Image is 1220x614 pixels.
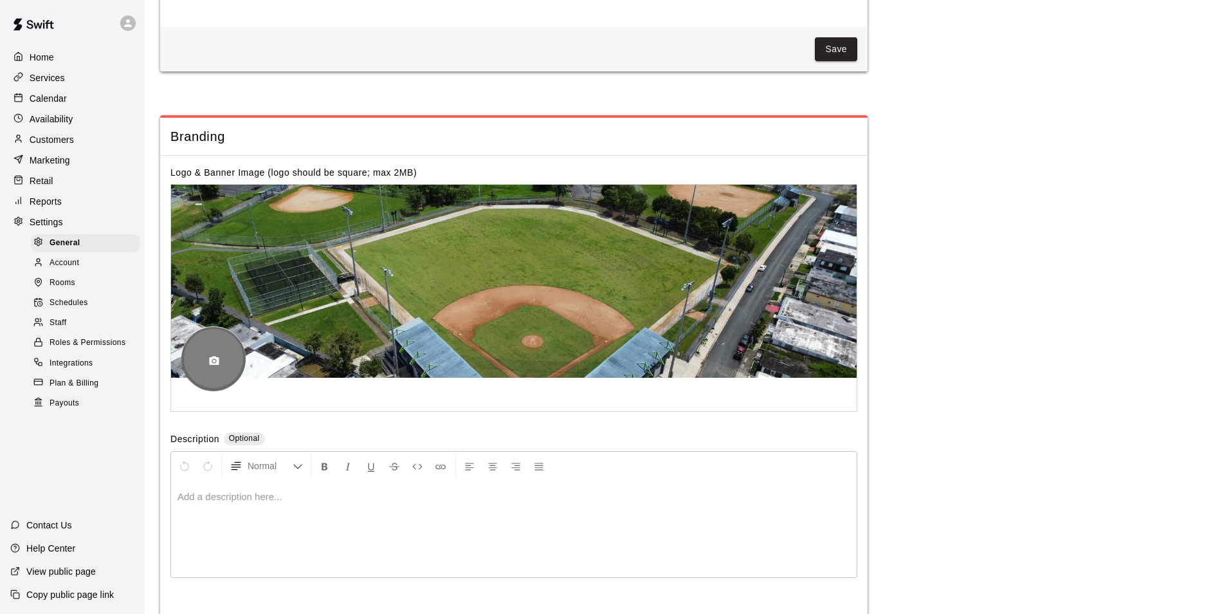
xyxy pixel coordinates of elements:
p: Copy public page link [26,588,114,601]
a: Roles & Permissions [31,333,145,353]
span: Staff [50,317,66,330]
a: Payouts [31,393,145,413]
span: General [50,237,80,250]
button: Save [815,37,857,61]
span: Account [50,257,79,270]
p: Availability [30,113,73,126]
span: Normal [248,460,293,472]
a: Staff [31,313,145,333]
p: Help Center [26,542,75,555]
div: Rooms [31,274,140,292]
div: Integrations [31,355,140,373]
a: Calendar [10,89,134,108]
button: Format Bold [314,454,336,478]
a: Schedules [31,293,145,313]
div: Account [31,254,140,272]
span: Integrations [50,357,93,370]
span: Roles & Permissions [50,337,125,349]
p: Contact Us [26,519,72,532]
div: Plan & Billing [31,375,140,393]
span: Schedules [50,297,88,310]
button: Justify Align [528,454,550,478]
a: Home [10,48,134,67]
div: Schedules [31,294,140,312]
span: Plan & Billing [50,377,98,390]
button: Left Align [459,454,480,478]
a: Integrations [31,353,145,373]
button: Redo [197,454,219,478]
p: Marketing [30,154,70,167]
p: Retail [30,174,53,187]
div: Staff [31,314,140,332]
span: Branding [170,128,857,145]
button: Undo [174,454,196,478]
div: General [31,234,140,252]
a: Services [10,68,134,88]
button: Insert Code [406,454,428,478]
a: Settings [10,212,134,232]
button: Format Italics [337,454,359,478]
p: Reports [30,195,62,208]
span: Rooms [50,277,75,290]
button: Format Strikethrough [383,454,405,478]
div: Payouts [31,395,140,413]
label: Logo & Banner Image (logo should be square; max 2MB) [170,167,417,178]
div: Roles & Permissions [31,334,140,352]
a: Rooms [31,274,145,293]
a: Marketing [10,151,134,170]
button: Formatting Options [224,454,308,478]
a: Availability [10,109,134,129]
p: Settings [30,216,63,228]
p: Customers [30,133,74,146]
a: Plan & Billing [31,373,145,393]
a: Reports [10,192,134,211]
p: Services [30,71,65,84]
a: General [31,233,145,253]
button: Format Underline [360,454,382,478]
span: Optional [229,434,260,443]
button: Right Align [505,454,527,478]
a: Customers [10,130,134,149]
a: Account [31,253,145,273]
button: Center Align [482,454,504,478]
p: View public page [26,565,96,578]
p: Home [30,51,54,64]
span: Payouts [50,397,79,410]
p: Calendar [30,92,67,105]
label: Description [170,433,219,447]
a: Retail [10,171,134,191]
button: Insert Link [430,454,451,478]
